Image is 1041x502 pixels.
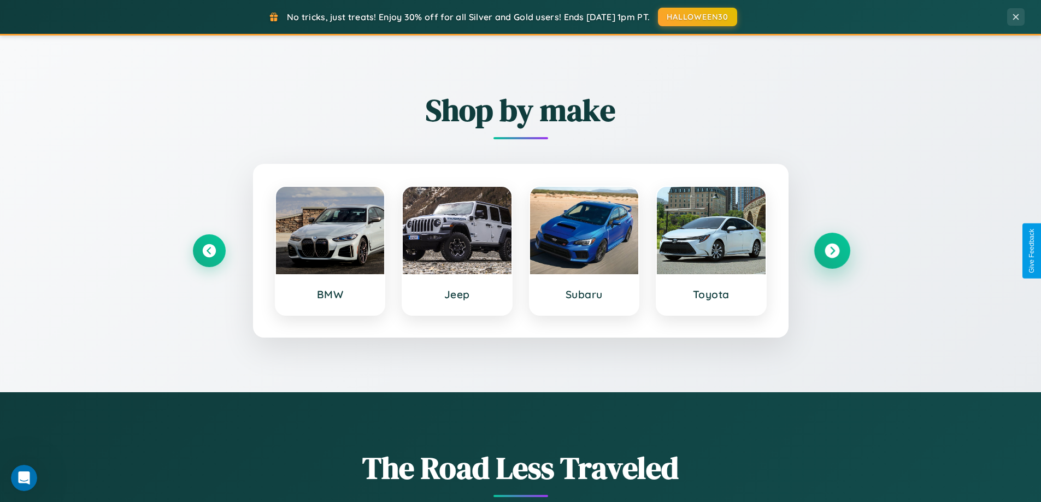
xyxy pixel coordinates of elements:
h2: Shop by make [193,89,849,131]
span: No tricks, just treats! Enjoy 30% off for all Silver and Gold users! Ends [DATE] 1pm PT. [287,11,650,22]
h3: BMW [287,288,374,301]
button: HALLOWEEN30 [658,8,737,26]
iframe: Intercom live chat [11,465,37,491]
h1: The Road Less Traveled [193,447,849,489]
div: Give Feedback [1028,229,1036,273]
h3: Toyota [668,288,755,301]
h3: Jeep [414,288,501,301]
h3: Subaru [541,288,628,301]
